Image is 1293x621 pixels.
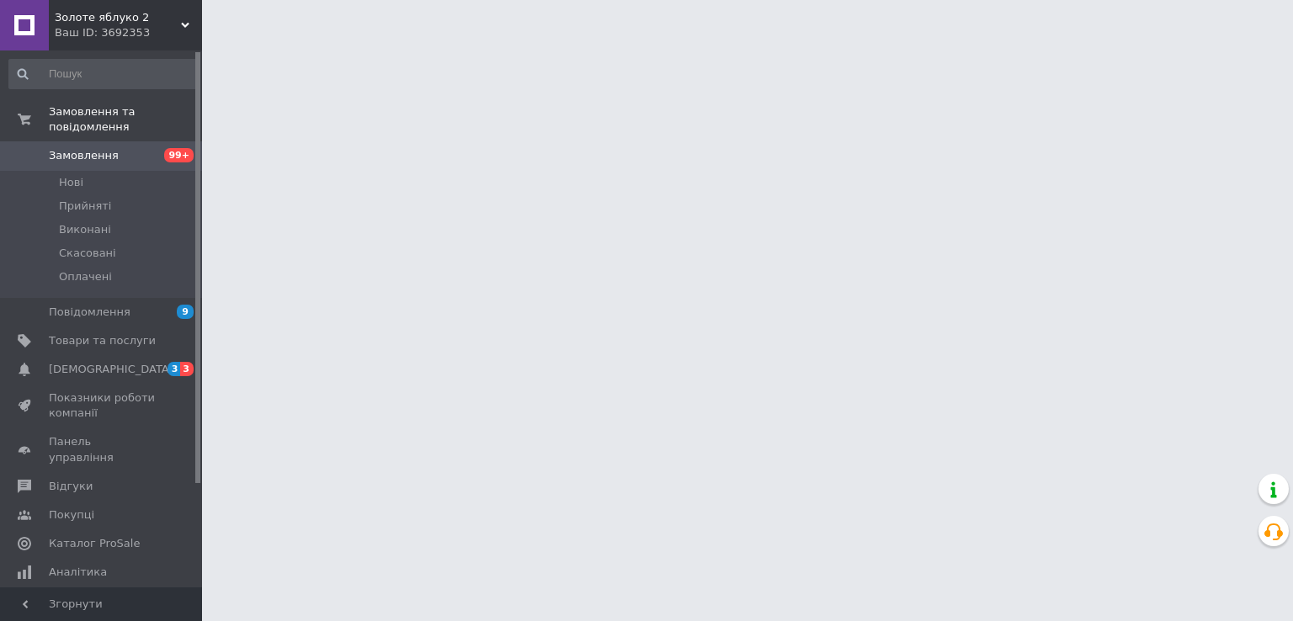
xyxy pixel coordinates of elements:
span: Панель управління [49,434,156,464]
span: 3 [168,362,181,376]
span: 3 [180,362,194,376]
span: 9 [177,305,194,319]
span: Покупці [49,507,94,523]
span: Показники роботи компанії [49,390,156,421]
span: Замовлення та повідомлення [49,104,202,135]
span: Нові [59,175,83,190]
span: Аналітика [49,565,107,580]
span: Повідомлення [49,305,130,320]
span: Замовлення [49,148,119,163]
span: Золоте яблуко 2 [55,10,181,25]
span: Прийняті [59,199,111,214]
span: Виконані [59,222,111,237]
span: Скасовані [59,246,116,261]
input: Пошук [8,59,199,89]
span: Каталог ProSale [49,536,140,551]
span: Відгуки [49,479,93,494]
span: Товари та послуги [49,333,156,348]
span: Оплачені [59,269,112,284]
div: Ваш ID: 3692353 [55,25,202,40]
span: [DEMOGRAPHIC_DATA] [49,362,173,377]
span: 99+ [164,148,194,162]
